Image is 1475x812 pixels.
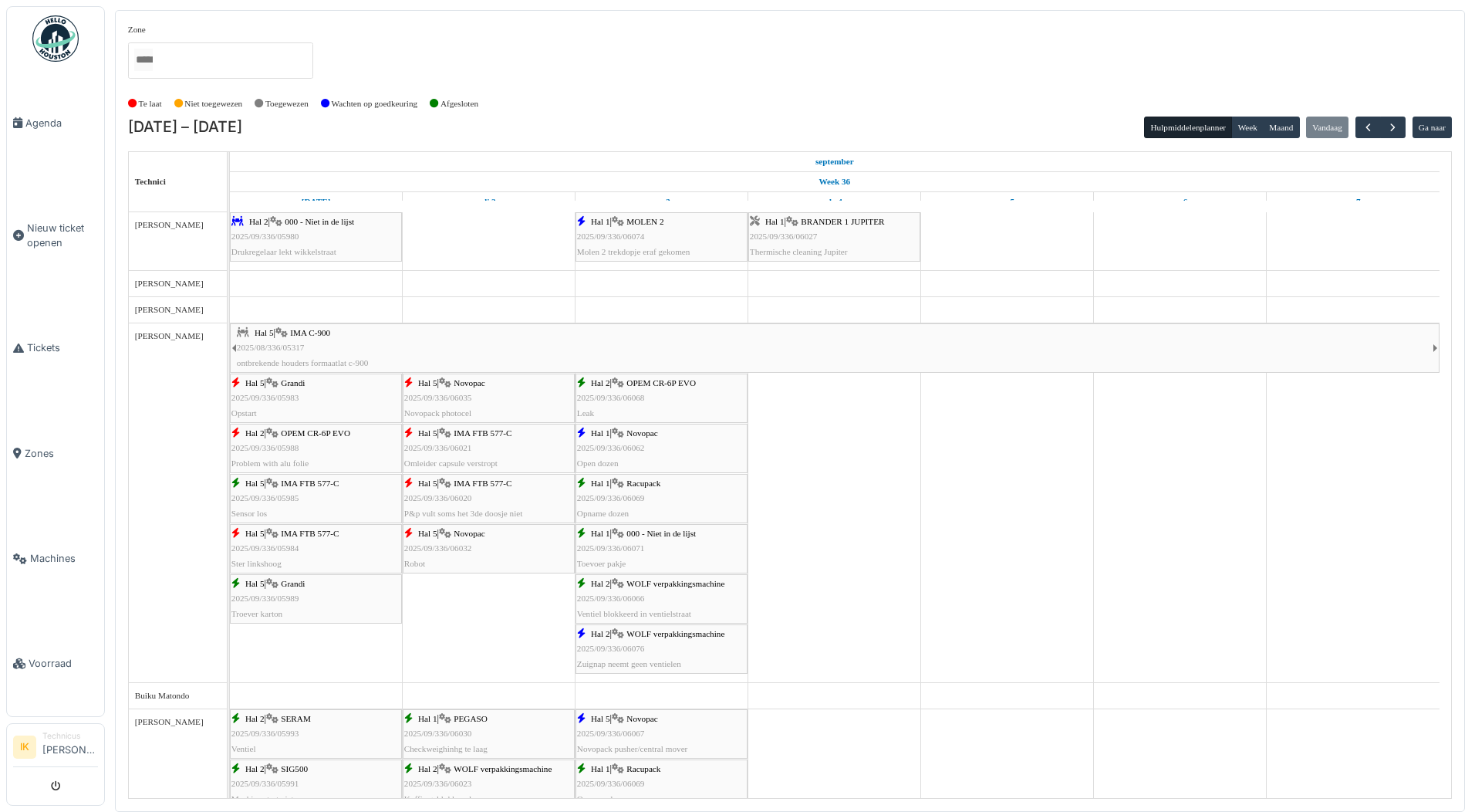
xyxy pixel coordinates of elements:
[626,378,696,387] span: OPEM CR-6P EVO
[591,217,610,226] span: Hal 1
[245,764,265,773] span: Hal 2
[591,579,610,588] span: Hal 2
[404,443,472,452] span: 2025/09/336/06021
[577,577,746,621] div: |
[231,559,282,568] span: Ster linkshoog
[404,794,471,804] span: Koffie geblokkeerd
[332,97,418,110] label: Wachten op goedkeuring
[245,428,265,438] span: Hal 2
[577,729,645,738] span: 2025/09/336/06067
[7,70,104,175] a: Agenda
[591,714,610,723] span: Hal 5
[454,378,484,387] span: Novopac
[128,23,146,36] label: Zone
[577,762,746,807] div: |
[231,729,299,738] span: 2025/09/336/05993
[231,577,400,621] div: |
[231,526,400,571] div: |
[404,376,573,421] div: |
[404,509,523,518] span: P&p vult soms het 3de doosje niet
[231,493,299,502] span: 2025/09/336/05985
[245,529,265,538] span: Hal 5
[290,328,330,337] span: IMA C-900
[650,192,674,211] a: 3 september 2025
[404,458,498,468] span: Omleider capsule verstropt
[29,656,98,671] span: Voorraad
[245,479,265,488] span: Hal 5
[30,551,98,566] span: Machines
[245,378,265,387] span: Hal 5
[25,116,98,130] span: Agenda
[135,279,204,288] span: [PERSON_NAME]
[281,714,311,723] span: SERAM
[404,426,573,471] div: |
[135,177,166,186] span: Technici
[231,458,309,468] span: Problem with alu folie
[281,529,339,538] span: IMA FTB 577-C
[591,378,610,387] span: Hal 2
[245,579,265,588] span: Hal 5
[13,736,36,759] li: IK
[591,529,610,538] span: Hal 1
[135,220,204,229] span: [PERSON_NAME]
[418,428,437,438] span: Hal 5
[577,543,645,553] span: 2025/09/336/06071
[577,458,619,468] span: Open dozen
[577,526,746,571] div: |
[231,215,400,259] div: |
[281,378,305,387] span: Grandi
[135,331,204,340] span: [PERSON_NAME]
[626,217,663,226] span: MOLEN 2
[577,393,645,402] span: 2025/09/336/06068
[231,594,299,603] span: 2025/09/336/05989
[577,232,645,241] span: 2025/09/336/06074
[823,192,846,211] a: 4 september 2025
[404,393,472,402] span: 2025/09/336/06035
[265,97,309,110] label: Toegewezen
[25,446,98,461] span: Zones
[404,744,488,753] span: Checkweighinhg te laag
[7,506,104,611] a: Machines
[577,376,746,421] div: |
[231,443,299,452] span: 2025/09/336/05988
[7,611,104,716] a: Voorraad
[404,762,573,807] div: |
[577,443,645,452] span: 2025/09/336/06062
[1342,192,1365,211] a: 7 september 2025
[626,479,660,488] span: Racupack
[454,529,484,538] span: Novopac
[577,476,746,521] div: |
[765,217,785,226] span: Hal 1
[577,509,629,518] span: Opname dozen
[418,714,437,723] span: Hal 1
[577,594,645,603] span: 2025/09/336/06066
[231,393,299,402] span: 2025/09/336/05983
[750,247,848,256] span: Thermische cleaning Jupiter
[577,215,746,259] div: |
[478,192,500,211] a: 2 september 2025
[454,479,511,488] span: IMA FTB 577-C
[231,543,299,553] span: 2025/09/336/05984
[281,479,339,488] span: IMA FTB 577-C
[577,659,681,668] span: Zuignap neemt geen ventielen
[128,118,242,137] h2: [DATE] – [DATE]
[801,217,884,226] span: BRANDER 1 JUPITER
[404,526,573,571] div: |
[231,762,400,807] div: |
[577,426,746,471] div: |
[1263,117,1300,138] button: Maand
[184,97,242,110] label: Niet toegewezen
[626,428,657,438] span: Novopac
[135,305,204,314] span: [PERSON_NAME]
[996,192,1018,211] a: 5 september 2025
[404,408,471,418] span: Novopack photocel
[231,609,282,618] span: Troever karton
[42,730,98,763] li: [PERSON_NAME]
[418,479,437,488] span: Hal 5
[404,779,472,788] span: 2025/09/336/06023
[139,97,162,110] label: Te laat
[281,579,305,588] span: Grandi
[32,15,79,62] img: Badge_color-CXgf-gQk.svg
[577,609,691,618] span: Ventiel blokkeerd in ventielstraat
[577,559,626,568] span: Toevoer pakje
